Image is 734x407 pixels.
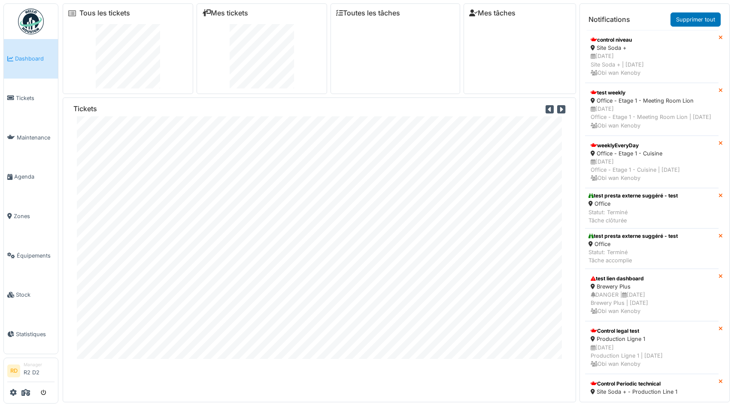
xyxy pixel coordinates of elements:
[588,208,678,225] div: Statut: Terminé Tâche clôturée
[15,55,55,63] span: Dashboard
[17,134,55,142] span: Maintenance
[591,36,713,44] div: control niveau
[591,327,713,335] div: Control legal test
[4,118,58,157] a: Maintenance
[588,15,630,24] h6: Notifications
[585,30,719,83] a: control niveau Site Soda + [DATE]Site Soda + | [DATE] Obi wan Kenoby
[591,388,713,396] div: Site Soda + - Production Line 1
[591,291,713,316] div: DANGER | [DATE] Brewery Plus | [DATE] Obi wan Kenoby
[591,282,713,291] div: Brewery Plus
[591,52,713,77] div: [DATE] Site Soda + | [DATE] Obi wan Kenoby
[16,94,55,102] span: Tickets
[588,200,678,208] div: Office
[585,269,719,322] a: test lien dashboard Brewery Plus DANGER |[DATE]Brewery Plus | [DATE] Obi wan Kenoby
[14,173,55,181] span: Agenda
[591,89,713,97] div: test weekly
[18,9,44,34] img: Badge_color-CXgf-gQk.svg
[588,232,678,240] div: test presta externe suggéré - test
[588,192,678,200] div: test presta externe suggéré - test
[4,275,58,315] a: Stock
[585,188,719,228] a: test presta externe suggéré - test Office Statut: TerminéTâche clôturée
[588,248,678,264] div: Statut: Terminé Tâche accomplie
[16,330,55,338] span: Statistiques
[79,9,130,17] a: Tous les tickets
[591,105,713,130] div: [DATE] Office - Etage 1 - Meeting Room Lion | [DATE] Obi wan Kenoby
[336,9,400,17] a: Toutes les tâches
[585,83,719,136] a: test weekly Office - Etage 1 - Meeting Room Lion [DATE]Office - Etage 1 - Meeting Room Lion | [DA...
[4,197,58,236] a: Zones
[24,361,55,368] div: Manager
[202,9,248,17] a: Mes tickets
[4,79,58,118] a: Tickets
[4,157,58,197] a: Agenda
[7,361,55,382] a: RD ManagerR2 D2
[16,291,55,299] span: Stock
[585,321,719,374] a: Control legal test Production Ligne 1 [DATE]Production Ligne 1 | [DATE] Obi wan Kenoby
[591,343,713,368] div: [DATE] Production Ligne 1 | [DATE] Obi wan Kenoby
[591,275,713,282] div: test lien dashboard
[73,105,97,113] h6: Tickets
[591,97,713,105] div: Office - Etage 1 - Meeting Room Lion
[591,142,713,149] div: weeklyEveryDay
[469,9,516,17] a: Mes tâches
[591,335,713,343] div: Production Ligne 1
[591,44,713,52] div: Site Soda +
[670,12,721,27] a: Supprimer tout
[14,212,55,220] span: Zones
[591,149,713,158] div: Office - Etage 1 - Cuisine
[24,361,55,380] li: R2 D2
[4,236,58,275] a: Équipements
[591,380,713,388] div: Control Periodic technical
[591,158,713,182] div: [DATE] Office - Etage 1 - Cuisine | [DATE] Obi wan Kenoby
[7,364,20,377] li: RD
[4,39,58,79] a: Dashboard
[585,136,719,188] a: weeklyEveryDay Office - Etage 1 - Cuisine [DATE]Office - Etage 1 - Cuisine | [DATE] Obi wan Kenoby
[588,240,678,248] div: Office
[585,228,719,269] a: test presta externe suggéré - test Office Statut: TerminéTâche accomplie
[4,315,58,354] a: Statistiques
[17,252,55,260] span: Équipements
